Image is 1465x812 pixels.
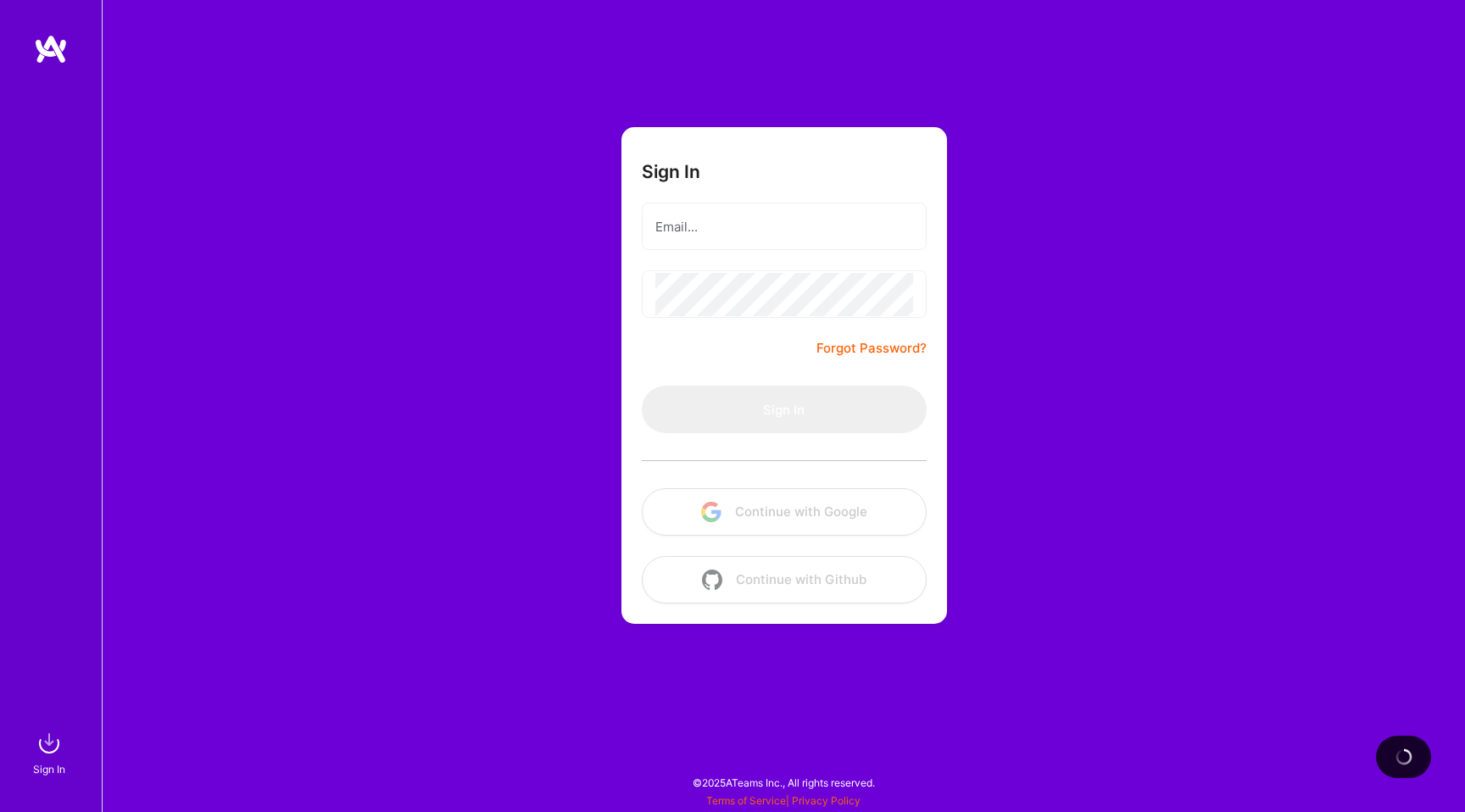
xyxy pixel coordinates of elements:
[642,386,927,433] button: Sign In
[642,488,927,536] button: Continue with Google
[102,761,1465,804] div: © 2025 ATeams Inc., All rights reserved.
[655,205,913,248] input: Email...
[33,760,65,778] div: Sign In
[642,556,927,603] button: Continue with Github
[792,794,861,807] a: Privacy Policy
[642,161,700,182] h3: Sign In
[701,502,721,522] img: icon
[816,338,927,359] a: Forgot Password?
[706,794,786,807] a: Terms of Service
[706,794,861,807] span: |
[36,726,66,778] a: sign inSign In
[34,34,68,64] img: logo
[1394,747,1414,767] img: loading
[32,726,66,760] img: sign in
[702,570,722,590] img: icon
